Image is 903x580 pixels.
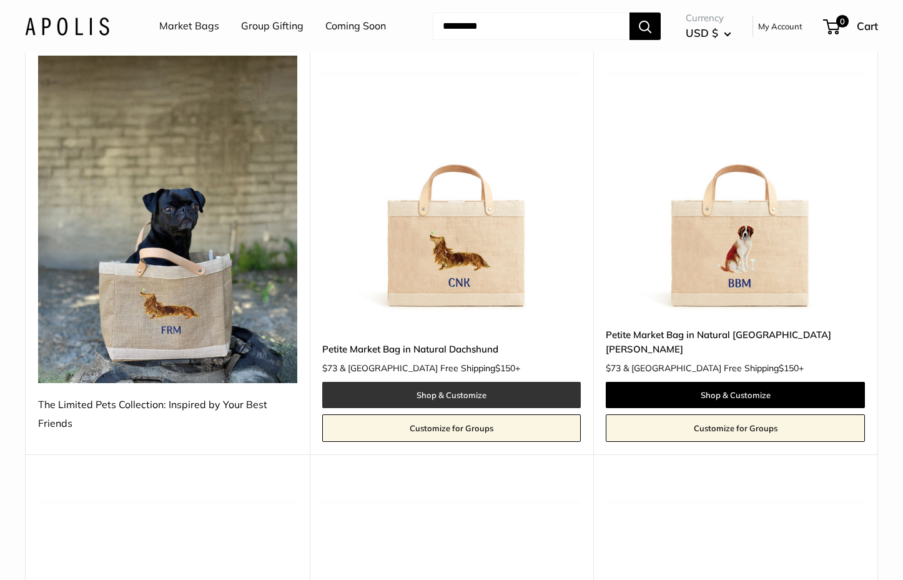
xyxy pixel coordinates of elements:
span: $150 [779,362,799,374]
a: Group Gifting [241,17,303,36]
span: $73 [606,362,621,374]
span: Currency [686,9,731,27]
img: Petite Market Bag in Natural St. Bernard [606,56,865,315]
span: $150 [495,362,515,374]
img: Petite Market Bag in Natural Dachshund [322,56,581,315]
button: USD $ [686,23,731,43]
span: USD $ [686,26,718,39]
a: 0 Cart [824,16,878,36]
input: Search... [433,12,629,40]
a: Petite Market Bag in Natural [GEOGRAPHIC_DATA][PERSON_NAME] [606,327,865,357]
span: Cart [857,19,878,32]
span: 0 [836,15,849,27]
a: Petite Market Bag in Natural DachshundPetite Market Bag in Natural Dachshund [322,56,581,315]
a: Customize for Groups [322,414,581,442]
a: Coming Soon [325,17,386,36]
span: $73 [322,362,337,374]
a: Petite Market Bag in Natural St. BernardPetite Market Bag in Natural St. Bernard [606,56,865,315]
a: Market Bags [159,17,219,36]
div: The Limited Pets Collection: Inspired by Your Best Friends [38,396,297,433]
span: & [GEOGRAPHIC_DATA] Free Shipping + [340,364,520,372]
a: Customize for Groups [606,414,865,442]
a: Petite Market Bag in Natural Dachshund [322,342,581,356]
img: Apolis [25,17,109,35]
span: & [GEOGRAPHIC_DATA] Free Shipping + [623,364,804,372]
img: The Limited Pets Collection: Inspired by Your Best Friends [38,56,297,383]
button: Search [629,12,661,40]
a: Shop & Customize [606,382,865,408]
a: Shop & Customize [322,382,581,408]
a: My Account [758,19,802,34]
